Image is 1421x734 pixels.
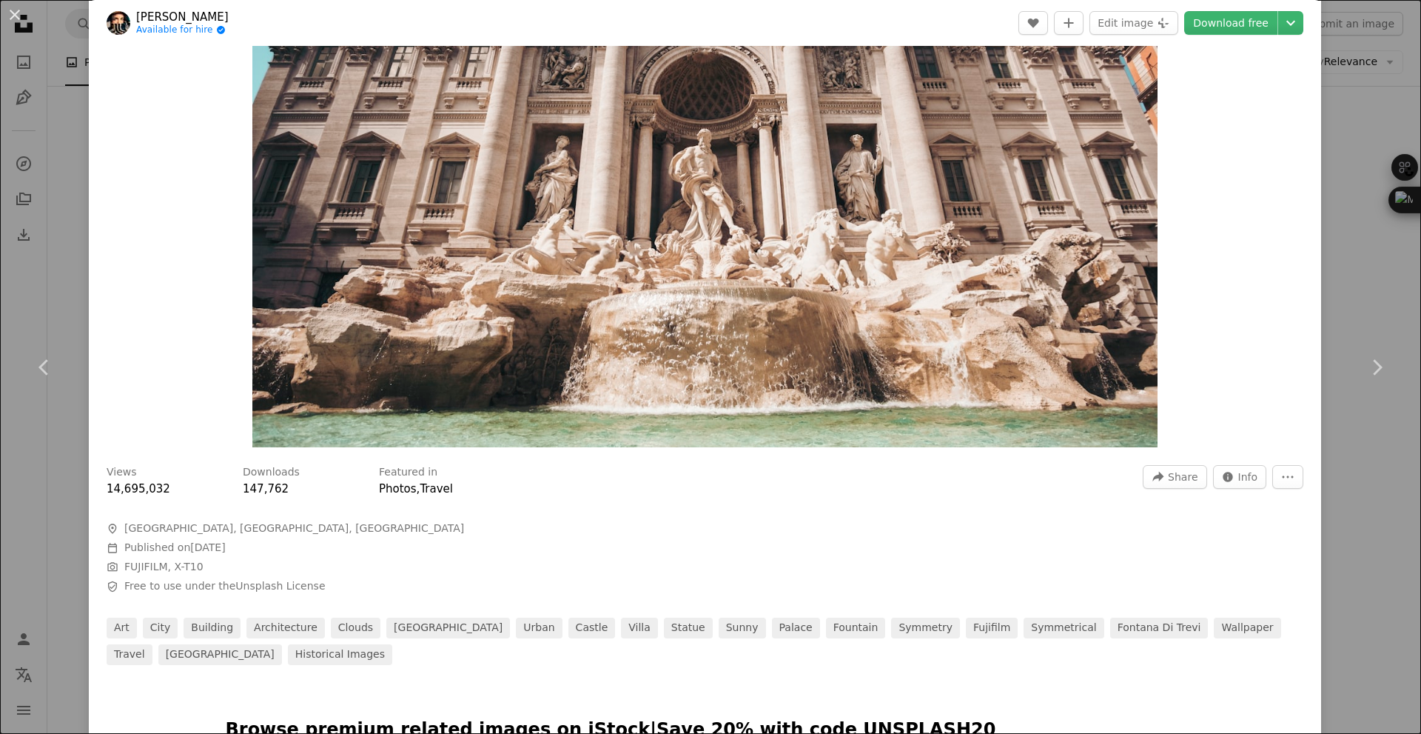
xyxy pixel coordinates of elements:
a: fountain [826,618,886,638]
a: Download free [1184,11,1277,35]
span: Free to use under the [124,579,326,594]
span: Share [1168,466,1197,488]
time: May 9, 2018 at 6:05:43 PM GMT+4 [190,541,225,553]
a: statue [664,618,713,638]
a: Available for hire [136,24,229,36]
button: More Actions [1272,465,1303,489]
a: urban [516,618,562,638]
a: Historical images [288,644,392,665]
h3: Downloads [243,465,300,480]
h3: Views [107,465,137,480]
a: [PERSON_NAME] [136,10,229,24]
span: 147,762 [243,482,289,496]
button: Like [1018,11,1048,35]
a: Travel [420,482,453,496]
button: Edit image [1089,11,1178,35]
a: clouds [331,618,380,638]
a: fujifilm [966,618,1018,638]
a: fontana di trevi [1110,618,1209,638]
a: city [143,618,178,638]
button: Stats about this image [1213,465,1267,489]
a: Unsplash License [235,580,325,592]
img: Go to Cristina Gottardi's profile [107,11,130,35]
button: Choose download size [1278,11,1303,35]
span: , [417,482,420,496]
a: architecture [246,618,325,638]
a: castle [568,618,616,638]
a: palace [772,618,820,638]
span: 14,695,032 [107,482,170,496]
a: symmetrical [1024,618,1103,638]
a: building [184,618,241,638]
button: FUJIFILM, X-T10 [124,560,204,575]
a: sunny [719,618,766,638]
a: symmetry [891,618,960,638]
a: [GEOGRAPHIC_DATA] [158,644,282,665]
span: [GEOGRAPHIC_DATA], [GEOGRAPHIC_DATA], [GEOGRAPHIC_DATA] [124,521,464,536]
a: travel [107,644,152,665]
h3: Featured in [379,465,437,480]
button: Add to Collection [1054,11,1084,35]
span: Info [1238,466,1258,488]
a: art [107,618,137,638]
a: villa [621,618,658,638]
a: Photos [379,482,417,496]
span: Published on [124,541,226,553]
a: wallpaper [1214,618,1280,638]
a: Next [1332,296,1421,438]
button: Share this image [1143,465,1206,489]
a: [GEOGRAPHIC_DATA] [386,618,510,638]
